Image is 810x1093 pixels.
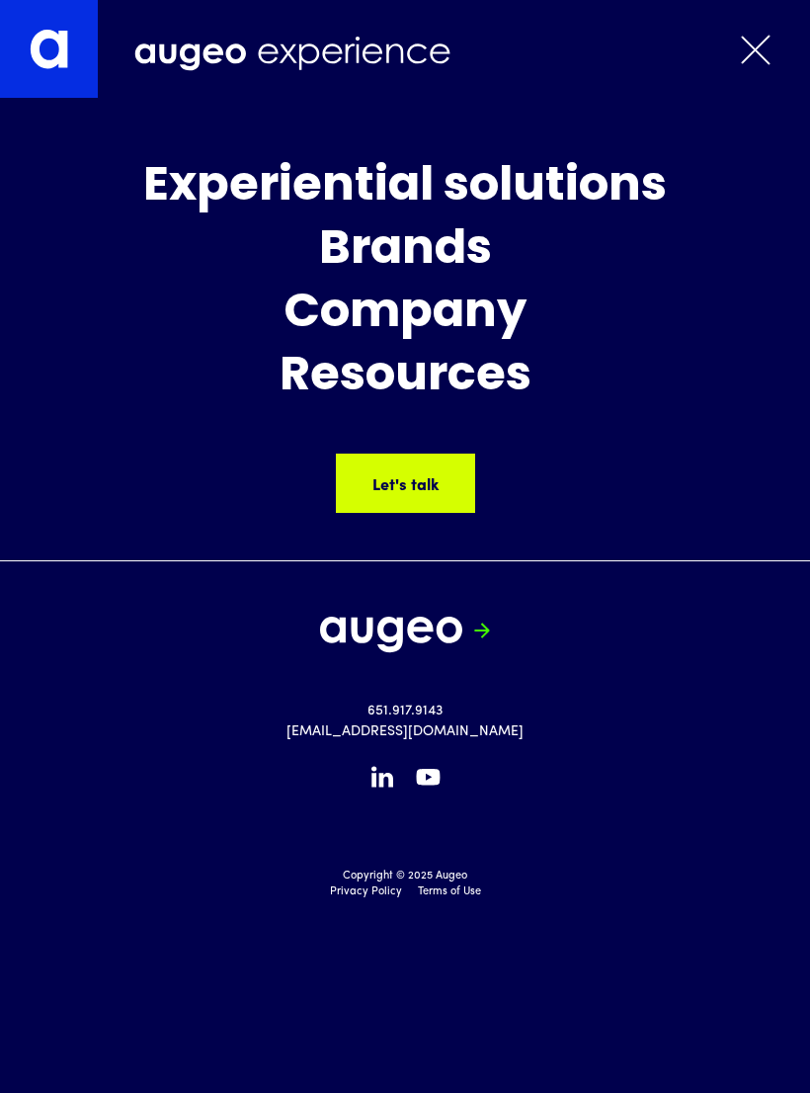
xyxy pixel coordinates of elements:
div: Experiential solutions [5,161,805,214]
a: Let's talk [336,454,475,513]
a: [EMAIL_ADDRESS][DOMAIN_NAME] [286,721,524,742]
img: Augeo's "a" monogram decorative logo in white. [30,29,69,69]
a: Terms of Use [418,884,481,901]
a: Privacy Policy [330,884,402,901]
div: Resources [5,351,805,404]
div: menu [721,28,790,71]
img: Augeo's full logo in white. [320,617,462,653]
div: Brands [5,224,805,278]
img: Arrow symbol in bright green pointing right to indicate an active link. [474,623,490,638]
a: Augeo's full logo in white. [320,609,490,653]
div: Company [5,288,805,341]
img: Augeo Experience business unit full logo in white. [134,37,450,72]
div: Copyright © 2025 Augeo [330,869,481,885]
a: 651.917.9143 [367,701,443,721]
